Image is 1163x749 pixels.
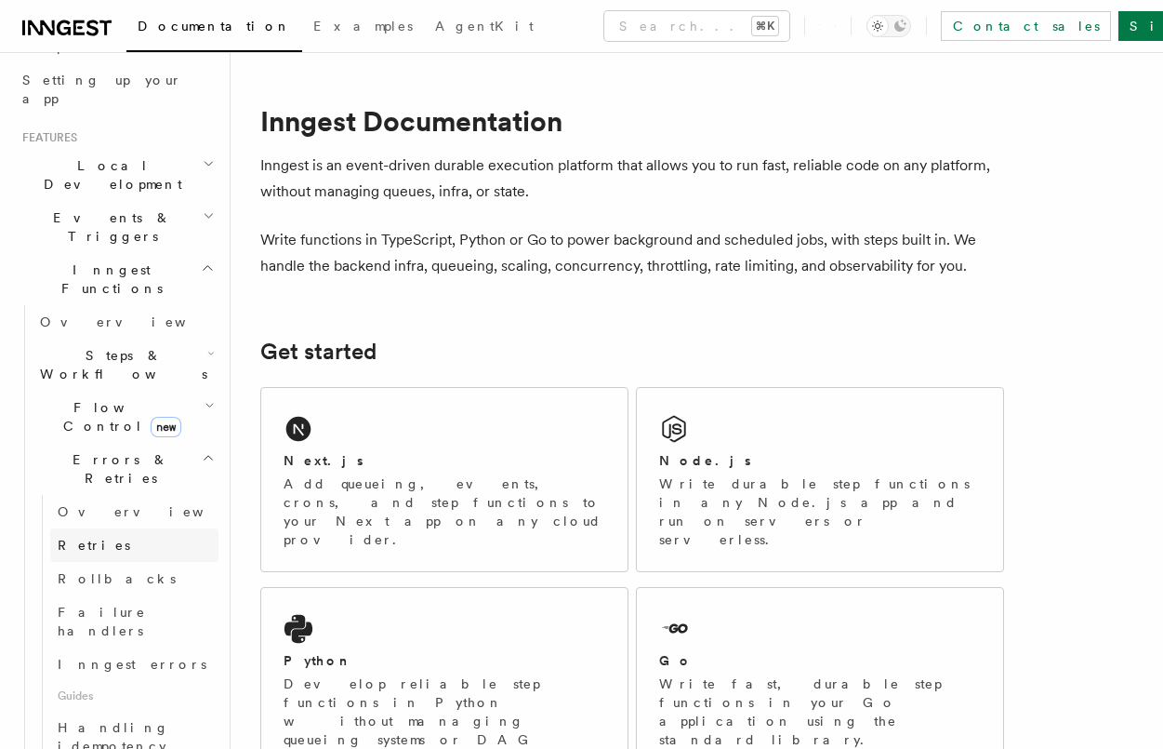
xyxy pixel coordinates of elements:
[659,475,981,549] p: Write durable step functions in any Node.js app and run on servers or serverless.
[260,387,628,572] a: Next.jsAdd queueing, events, crons, and step functions to your Next app on any cloud provider.
[58,605,146,638] span: Failure handlers
[15,156,203,194] span: Local Development
[15,253,218,305] button: Inngest Functions
[138,19,291,33] span: Documentation
[260,339,377,365] a: Get started
[866,15,911,37] button: Toggle dark mode
[941,11,1111,41] a: Contact sales
[659,651,693,670] h2: Go
[50,528,218,562] a: Retries
[33,398,205,435] span: Flow Control
[58,657,206,672] span: Inngest errors
[33,305,218,339] a: Overview
[15,130,77,145] span: Features
[50,648,218,681] a: Inngest errors
[126,6,302,52] a: Documentation
[636,387,1004,572] a: Node.jsWrite durable step functions in any Node.js app and run on servers or serverless.
[33,339,218,391] button: Steps & Workflows
[752,17,778,35] kbd: ⌘K
[260,153,1004,205] p: Inngest is an event-driven durable execution platform that allows you to run fast, reliable code ...
[435,19,534,33] span: AgentKit
[40,314,231,329] span: Overview
[58,504,249,519] span: Overview
[15,261,201,298] span: Inngest Functions
[50,595,218,648] a: Failure handlers
[50,562,218,595] a: Rollbacks
[58,538,130,553] span: Retries
[33,450,202,488] span: Errors & Retries
[58,571,176,586] span: Rollbacks
[33,443,218,495] button: Errors & Retries
[313,19,413,33] span: Examples
[50,495,218,528] a: Overview
[15,63,218,115] a: Setting up your app
[659,451,751,470] h2: Node.js
[284,451,363,470] h2: Next.js
[33,391,218,443] button: Flow Controlnew
[22,73,182,106] span: Setting up your app
[151,417,181,437] span: new
[260,104,1004,138] h1: Inngest Documentation
[284,651,352,670] h2: Python
[284,475,605,549] p: Add queueing, events, crons, and step functions to your Next app on any cloud provider.
[15,208,203,246] span: Events & Triggers
[15,201,218,253] button: Events & Triggers
[604,11,789,41] button: Search...⌘K
[15,149,218,201] button: Local Development
[260,227,1004,279] p: Write functions in TypeScript, Python or Go to power background and scheduled jobs, with steps bu...
[50,681,218,711] span: Guides
[424,6,545,50] a: AgentKit
[33,346,207,383] span: Steps & Workflows
[659,675,981,749] p: Write fast, durable step functions in your Go application using the standard library.
[302,6,424,50] a: Examples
